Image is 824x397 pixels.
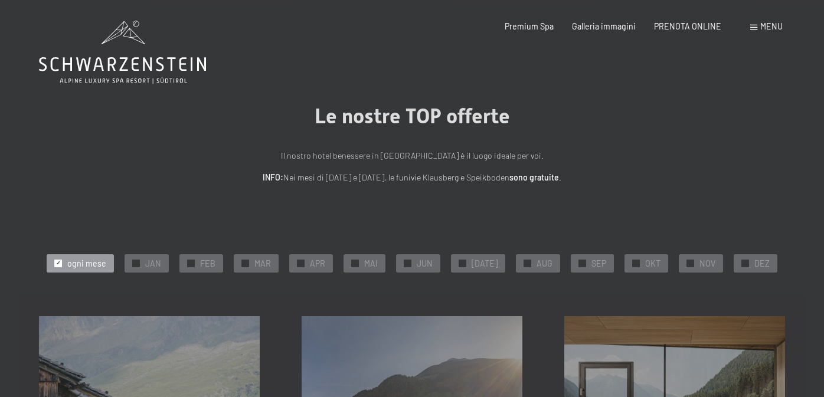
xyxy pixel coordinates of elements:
span: FEB [200,258,215,270]
span: ✓ [633,260,638,267]
span: Le nostre TOP offerte [315,104,510,128]
span: ✓ [243,260,248,267]
span: OKT [645,258,660,270]
span: DEZ [754,258,770,270]
p: Il nostro hotel benessere in [GEOGRAPHIC_DATA] è il luogo ideale per voi. [152,149,672,163]
a: PRENOTA ONLINE [654,21,721,31]
span: APR [310,258,325,270]
span: AUG [537,258,552,270]
span: JAN [145,258,161,270]
span: ✓ [56,260,61,267]
a: Galleria immagini [572,21,636,31]
strong: sono gratuite [509,172,559,182]
span: MAR [254,258,271,270]
span: ✓ [189,260,194,267]
span: ✓ [525,260,530,267]
span: ✓ [688,260,692,267]
span: SEP [591,258,606,270]
span: ogni mese [67,258,106,270]
strong: INFO: [263,172,283,182]
span: ✓ [299,260,303,267]
span: ✓ [134,260,139,267]
span: ✓ [406,260,410,267]
span: JUN [417,258,433,270]
span: [DATE] [472,258,498,270]
span: ✓ [460,260,465,267]
span: ✓ [580,260,584,267]
span: ✓ [743,260,747,267]
span: Menu [760,21,783,31]
span: NOV [699,258,715,270]
a: Premium Spa [505,21,554,31]
span: MAI [364,258,378,270]
p: Nei mesi di [DATE] e [DATE], le funivie Klausberg e Speikboden . [152,171,672,185]
span: ✓ [353,260,358,267]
